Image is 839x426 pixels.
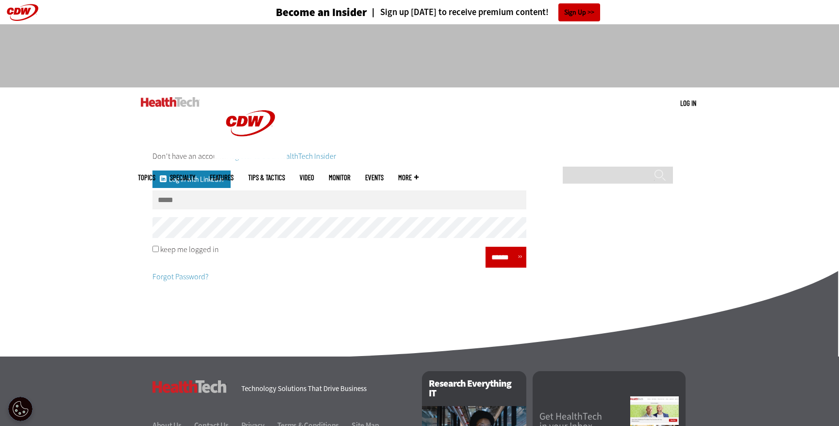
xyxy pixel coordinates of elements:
[241,385,410,392] h4: Technology Solutions That Drive Business
[239,7,367,18] a: Become an Insider
[8,397,33,421] button: Open Preferences
[170,174,195,181] span: Specialty
[276,7,367,18] h3: Become an Insider
[214,152,287,162] a: CDW
[558,3,600,21] a: Sign Up
[210,174,234,181] a: Features
[329,174,351,181] a: MonITor
[248,174,285,181] a: Tips & Tactics
[8,397,33,421] div: Cookie Settings
[367,8,549,17] a: Sign up [DATE] to receive premium content!
[680,99,696,107] a: Log in
[138,174,155,181] span: Topics
[365,174,384,181] a: Events
[152,380,227,393] h3: HealthTech
[300,174,314,181] a: Video
[141,97,200,107] img: Home
[152,272,208,282] a: Forgot Password?
[422,371,526,406] h2: Research Everything IT
[214,87,287,159] img: Home
[680,98,696,108] div: User menu
[398,174,419,181] span: More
